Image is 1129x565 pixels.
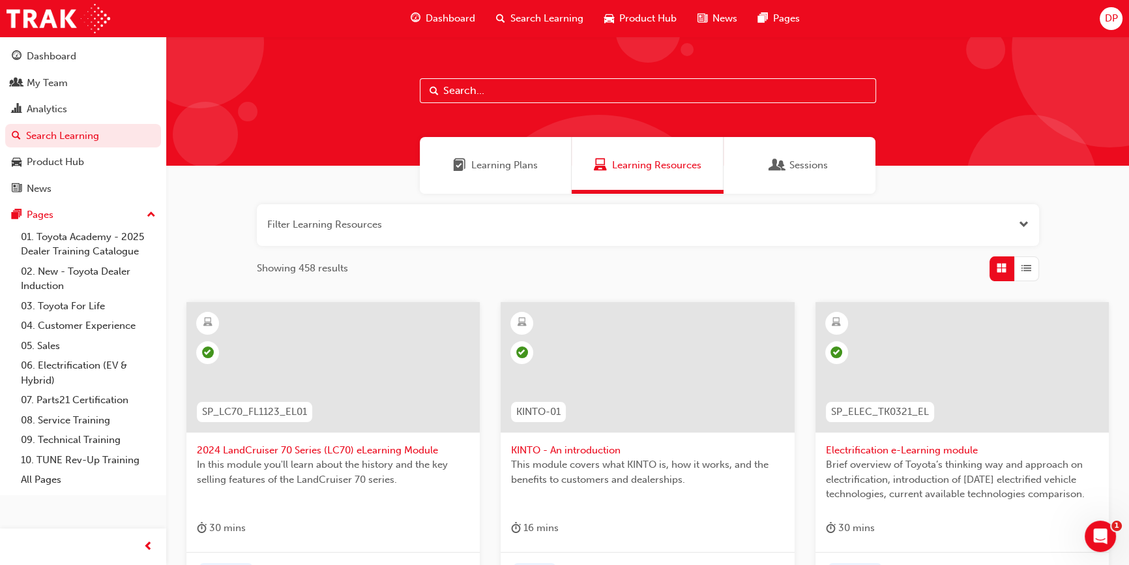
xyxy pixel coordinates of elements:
[5,44,161,69] a: Dashboard
[197,520,246,536] div: 30 mins
[612,158,701,173] span: Learning Resources
[997,261,1006,276] span: Grid
[7,4,110,33] img: Trak
[430,84,439,99] span: Search
[712,11,737,26] span: News
[5,150,161,174] a: Product Hub
[1100,7,1122,30] button: DP
[16,316,161,336] a: 04. Customer Experience
[5,177,161,201] a: News
[830,346,842,358] span: learningRecordVerb_COMPLETE-icon
[202,346,214,358] span: learningRecordVerb_PASS-icon
[572,137,724,194] a: Learning ResourcesLearning Resources
[1019,217,1029,232] button: Open the filter
[594,158,607,173] span: Learning Resources
[16,450,161,470] a: 10. TUNE Rev-Up Training
[12,78,22,89] span: people-icon
[5,97,161,121] a: Analytics
[1104,11,1117,26] span: DP
[511,520,559,536] div: 16 mins
[453,158,466,173] span: Learning Plans
[1085,521,1116,552] iframe: Intercom live chat
[831,405,929,420] span: SP_ELEC_TK0321_EL
[16,470,161,490] a: All Pages
[687,5,748,32] a: news-iconNews
[486,5,594,32] a: search-iconSearch Learning
[619,11,677,26] span: Product Hub
[5,42,161,203] button: DashboardMy TeamAnalyticsSearch LearningProduct HubNews
[420,78,876,103] input: Search...
[826,457,1098,502] span: Brief overview of Toyota’s thinking way and approach on electrification, introduction of [DATE] e...
[27,76,68,91] div: My Team
[471,158,538,173] span: Learning Plans
[773,11,800,26] span: Pages
[826,520,836,536] span: duration-icon
[426,11,475,26] span: Dashboard
[516,346,528,358] span: learningRecordVerb_PASS-icon
[16,410,161,431] a: 08. Service Training
[12,51,22,63] span: guage-icon
[12,183,22,195] span: news-icon
[5,203,161,227] button: Pages
[143,539,153,555] span: prev-icon
[496,10,505,27] span: search-icon
[27,102,67,117] div: Analytics
[604,10,614,27] span: car-icon
[5,124,161,148] a: Search Learning
[27,181,51,196] div: News
[771,158,784,173] span: Sessions
[203,314,213,331] span: learningResourceType_ELEARNING-icon
[411,10,420,27] span: guage-icon
[5,71,161,95] a: My Team
[197,443,469,458] span: 2024 LandCruiser 70 Series (LC70) eLearning Module
[27,207,53,222] div: Pages
[197,457,469,487] span: In this module you'll learn about the history and the key selling features of the LandCruiser 70 ...
[12,209,22,221] span: pages-icon
[826,520,875,536] div: 30 mins
[16,336,161,356] a: 05. Sales
[832,314,841,331] span: learningResourceType_ELEARNING-icon
[197,520,207,536] span: duration-icon
[511,520,521,536] span: duration-icon
[826,443,1098,458] span: Electrification e-Learning module
[510,11,583,26] span: Search Learning
[518,314,527,331] span: learningResourceType_ELEARNING-icon
[724,137,875,194] a: SessionsSessions
[1111,521,1122,531] span: 1
[420,137,572,194] a: Learning PlansLearning Plans
[16,430,161,450] a: 09. Technical Training
[516,405,561,420] span: KINTO-01
[16,262,161,296] a: 02. New - Toyota Dealer Induction
[257,261,348,276] span: Showing 458 results
[12,157,22,168] span: car-icon
[16,227,161,262] a: 01. Toyota Academy - 2025 Dealer Training Catalogue
[594,5,687,32] a: car-iconProduct Hub
[16,296,161,316] a: 03. Toyota For Life
[27,49,76,64] div: Dashboard
[400,5,486,32] a: guage-iconDashboard
[758,10,768,27] span: pages-icon
[697,10,707,27] span: news-icon
[12,104,22,115] span: chart-icon
[1021,261,1031,276] span: List
[511,457,784,487] span: This module covers what KINTO is, how it works, and the benefits to customers and dealerships.
[748,5,810,32] a: pages-iconPages
[147,207,156,224] span: up-icon
[16,356,161,390] a: 06. Electrification (EV & Hybrid)
[202,405,307,420] span: SP_LC70_FL1123_EL01
[789,158,828,173] span: Sessions
[12,130,21,142] span: search-icon
[27,155,84,170] div: Product Hub
[16,390,161,410] a: 07. Parts21 Certification
[511,443,784,458] span: KINTO - An introduction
